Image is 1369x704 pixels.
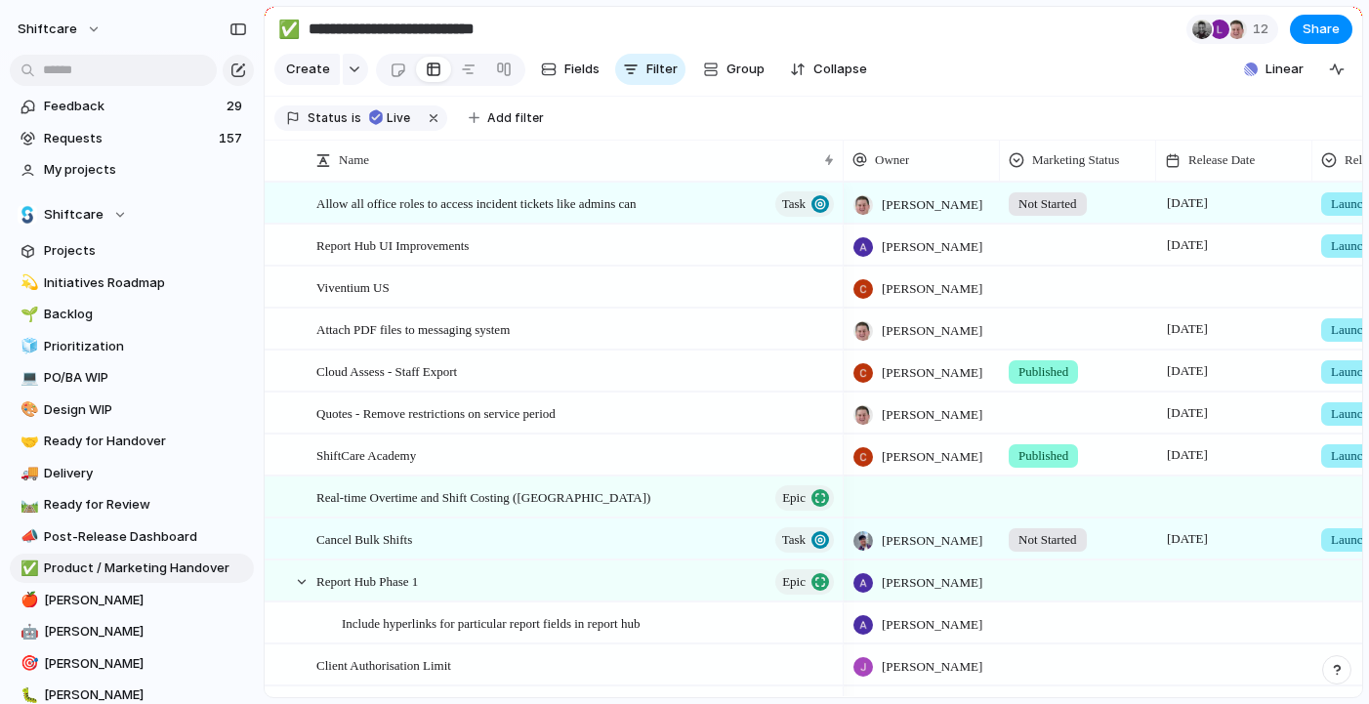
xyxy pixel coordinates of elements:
[18,654,37,674] button: 🎯
[44,559,247,578] span: Product / Marketing Handover
[316,317,510,340] span: Attach PDF files to messaging system
[18,432,37,451] button: 🤝
[10,332,254,361] a: 🧊Prioritization
[10,236,254,266] a: Projects
[1018,362,1068,382] span: Published
[1018,446,1068,466] span: Published
[882,447,982,467] span: [PERSON_NAME]
[44,205,104,225] span: Shiftcare
[316,233,469,256] span: Report Hub UI Improvements
[487,109,544,127] span: Add filter
[21,335,34,357] div: 🧊
[44,129,213,148] span: Requests
[316,653,451,676] span: Client Authorisation Limit
[21,525,34,548] div: 📣
[457,104,556,132] button: Add filter
[339,150,369,170] span: Name
[1265,60,1304,79] span: Linear
[10,363,254,393] div: 💻PO/BA WIP
[44,337,247,356] span: Prioritization
[278,16,300,42] div: ✅
[44,654,247,674] span: [PERSON_NAME]
[273,14,305,45] button: ✅
[882,363,982,383] span: [PERSON_NAME]
[775,485,834,511] button: Epic
[18,368,37,388] button: 💻
[21,558,34,580] div: ✅
[882,531,982,551] span: [PERSON_NAME]
[882,279,982,299] span: [PERSON_NAME]
[21,589,34,611] div: 🍎
[813,60,867,79] span: Collapse
[782,568,806,596] span: Epic
[44,241,247,261] span: Projects
[21,398,34,421] div: 🎨
[1018,530,1077,550] span: Not Started
[646,60,678,79] span: Filter
[44,464,247,483] span: Delivery
[44,160,247,180] span: My projects
[21,367,34,390] div: 💻
[10,554,254,583] a: ✅Product / Marketing Handover
[10,459,254,488] a: 🚚Delivery
[9,14,111,45] button: shiftcare
[18,495,37,515] button: 🛤️
[316,485,650,508] span: Real-time Overtime and Shift Costing ([GEOGRAPHIC_DATA])
[1303,20,1340,39] span: Share
[775,191,834,217] button: Task
[286,60,330,79] span: Create
[10,522,254,552] a: 📣Post-Release Dashboard
[274,54,340,85] button: Create
[1018,194,1077,214] span: Not Started
[564,60,600,79] span: Fields
[10,649,254,679] a: 🎯[PERSON_NAME]
[316,401,556,424] span: Quotes - Remove restrictions on service period
[882,573,982,593] span: [PERSON_NAME]
[1188,150,1255,170] span: Release Date
[10,395,254,425] div: 🎨Design WIP
[21,621,34,643] div: 🤖
[1253,20,1274,39] span: 12
[44,400,247,420] span: Design WIP
[775,569,834,595] button: Epic
[21,271,34,294] div: 💫
[10,586,254,615] div: 🍎[PERSON_NAME]
[227,97,246,116] span: 29
[18,559,37,578] button: ✅
[352,109,361,127] span: is
[316,569,418,592] span: Report Hub Phase 1
[10,300,254,329] div: 🌱Backlog
[1236,55,1311,84] button: Linear
[1162,527,1213,551] span: [DATE]
[18,305,37,324] button: 🌱
[615,54,685,85] button: Filter
[316,275,390,298] span: Viventium US
[875,150,909,170] span: Owner
[21,304,34,326] div: 🌱
[18,527,37,547] button: 📣
[10,269,254,298] a: 💫Initiatives Roadmap
[10,200,254,229] button: Shiftcare
[882,237,982,257] span: [PERSON_NAME]
[10,92,254,121] a: Feedback29
[1162,317,1213,341] span: [DATE]
[44,622,247,642] span: [PERSON_NAME]
[308,109,348,127] span: Status
[10,490,254,519] a: 🛤️Ready for Review
[782,526,806,554] span: Task
[18,337,37,356] button: 🧊
[21,494,34,517] div: 🛤️
[44,591,247,610] span: [PERSON_NAME]
[10,617,254,646] div: 🤖[PERSON_NAME]
[10,155,254,185] a: My projects
[1290,15,1352,44] button: Share
[1162,443,1213,467] span: [DATE]
[342,611,640,634] span: Include hyperlinks for particular report fields in report hub
[10,427,254,456] a: 🤝Ready for Handover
